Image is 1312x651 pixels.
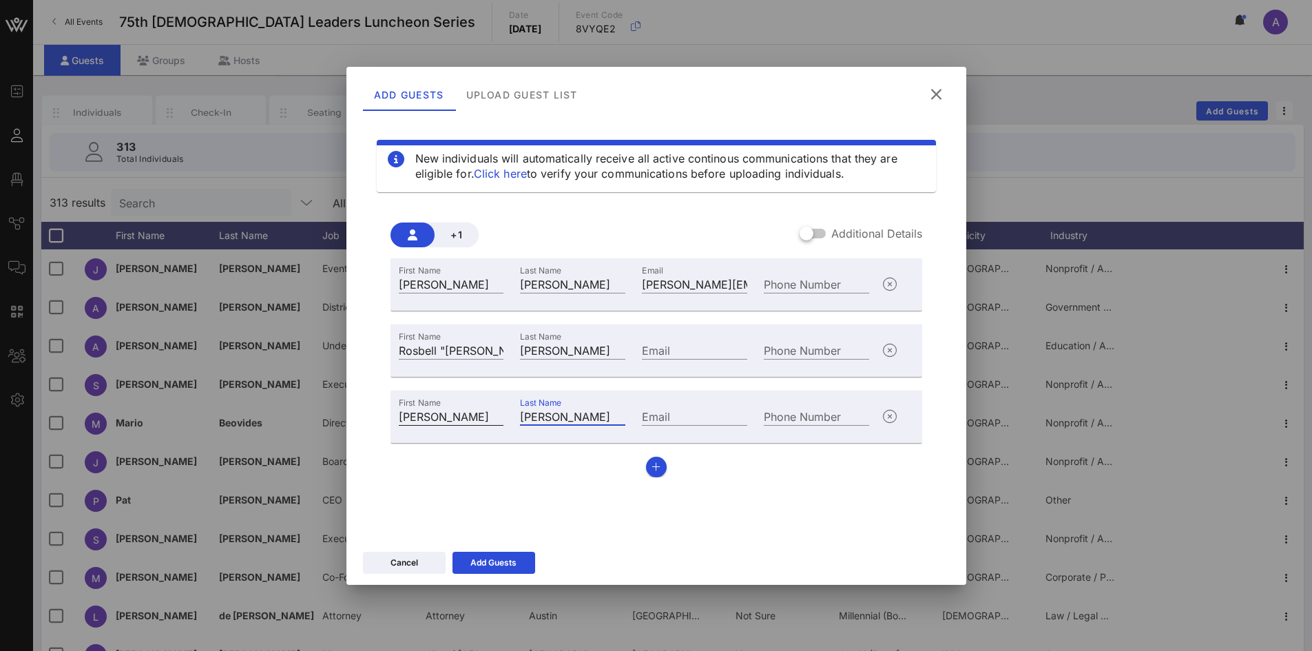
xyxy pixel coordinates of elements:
label: Additional Details [831,227,922,240]
span: +1 [446,229,468,240]
a: Click here [474,167,527,180]
div: Cancel [391,556,418,570]
label: Last Name [520,331,561,342]
label: First Name [399,397,441,408]
input: Last Name [520,407,625,425]
label: Email [642,265,663,276]
div: Add Guests [470,556,517,570]
label: First Name [399,331,441,342]
label: Last Name [520,397,561,408]
label: Last Name [520,265,561,276]
button: Add Guests [452,552,535,574]
div: Add Guests [363,78,455,111]
button: Cancel [363,552,446,574]
div: New individuals will automatically receive all active continous communications that they are elig... [415,151,925,181]
button: +1 [435,223,479,247]
label: First Name [399,265,441,276]
div: Upload Guest List [455,78,588,111]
